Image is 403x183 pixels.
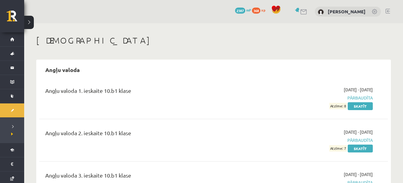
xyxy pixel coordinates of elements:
[45,87,261,98] div: Angļu valoda 1. ieskaite 10.b1 klase
[270,137,373,143] span: Pārbaudīta
[329,103,347,109] span: Atzīme: 8
[252,8,268,12] a: 368 xp
[344,87,373,93] span: [DATE] - [DATE]
[235,8,251,12] a: 2387 mP
[318,9,324,15] img: Jasmīne Davidova
[328,8,366,15] a: [PERSON_NAME]
[45,171,261,182] div: Angļu valoda 3. ieskaite 10.b1 klase
[45,129,261,140] div: Angļu valoda 2. ieskaite 10.b1 klase
[235,8,245,14] span: 2387
[39,63,86,77] h2: Angļu valoda
[348,102,373,110] a: Skatīt
[36,35,391,46] h1: [DEMOGRAPHIC_DATA]
[7,11,24,26] a: Rīgas 1. Tālmācības vidusskola
[246,8,251,12] span: mP
[252,8,260,14] span: 368
[344,129,373,135] span: [DATE] - [DATE]
[348,145,373,152] a: Skatīt
[270,95,373,101] span: Pārbaudīta
[344,171,373,178] span: [DATE] - [DATE]
[261,8,265,12] span: xp
[329,145,347,152] span: Atzīme: 7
